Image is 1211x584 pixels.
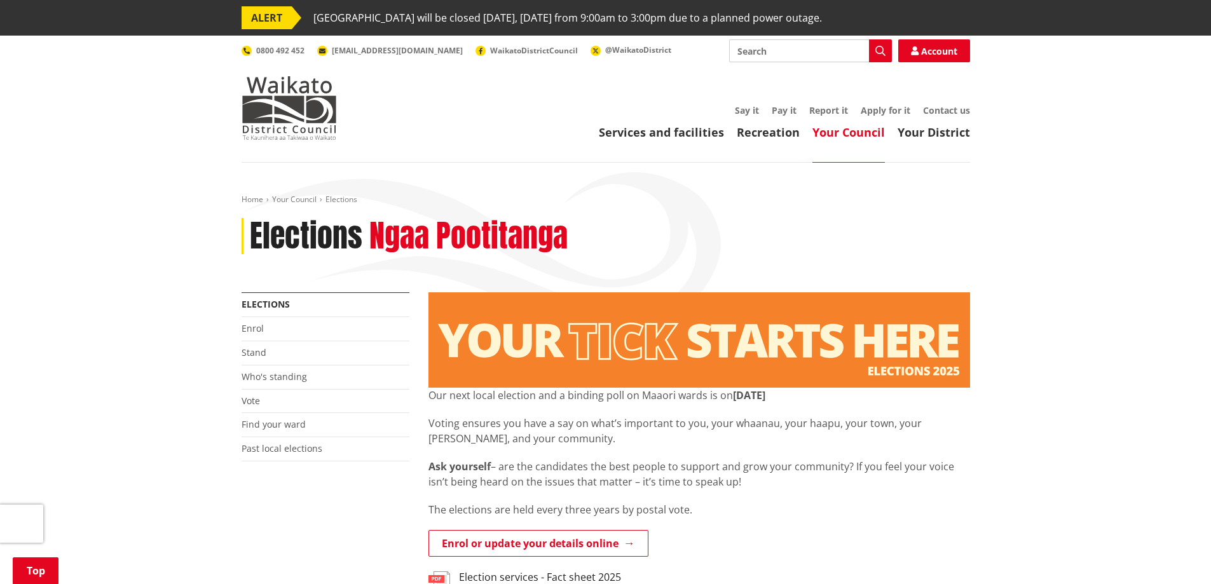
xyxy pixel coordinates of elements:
a: Apply for it [861,104,910,116]
a: WaikatoDistrictCouncil [476,45,578,56]
a: Who's standing [242,370,307,383]
span: ALERT [242,6,292,29]
a: Enrol or update your details online [428,530,648,557]
span: Elections [325,194,357,205]
a: Your Council [272,194,317,205]
a: [EMAIL_ADDRESS][DOMAIN_NAME] [317,45,463,56]
a: Home [242,194,263,205]
span: WaikatoDistrictCouncil [490,45,578,56]
a: Pay it [772,104,797,116]
input: Search input [729,39,892,62]
span: [EMAIL_ADDRESS][DOMAIN_NAME] [332,45,463,56]
a: Services and facilities [599,125,724,140]
a: Report it [809,104,848,116]
h1: Elections [250,218,362,255]
h2: Ngaa Pootitanga [369,218,568,255]
p: Our next local election and a binding poll on Maaori wards is on [428,388,970,403]
img: Waikato District Council - Te Kaunihera aa Takiwaa o Waikato [242,76,337,140]
nav: breadcrumb [242,194,970,205]
a: Recreation [737,125,800,140]
p: Voting ensures you have a say on what’s important to you, your whaanau, your haapu, your town, yo... [428,416,970,446]
strong: [DATE] [733,388,765,402]
a: Your Council [812,125,885,140]
a: Top [13,557,58,584]
span: [GEOGRAPHIC_DATA] will be closed [DATE], [DATE] from 9:00am to 3:00pm due to a planned power outage. [313,6,822,29]
p: The elections are held every three years by postal vote. [428,502,970,517]
a: Find your ward [242,418,306,430]
img: Elections - Website banner [428,292,970,388]
a: Enrol [242,322,264,334]
a: Stand [242,346,266,358]
a: Past local elections [242,442,322,454]
a: Say it [735,104,759,116]
a: Account [898,39,970,62]
a: Vote [242,395,260,407]
a: Contact us [923,104,970,116]
a: 0800 492 452 [242,45,304,56]
strong: Ask yourself [428,459,491,473]
span: 0800 492 452 [256,45,304,56]
a: Your District [898,125,970,140]
span: @WaikatoDistrict [605,44,671,55]
p: – are the candidates the best people to support and grow your community? If you feel your voice i... [428,459,970,489]
a: Elections [242,298,290,310]
h3: Election services - Fact sheet 2025 [459,571,621,583]
a: @WaikatoDistrict [591,44,671,55]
